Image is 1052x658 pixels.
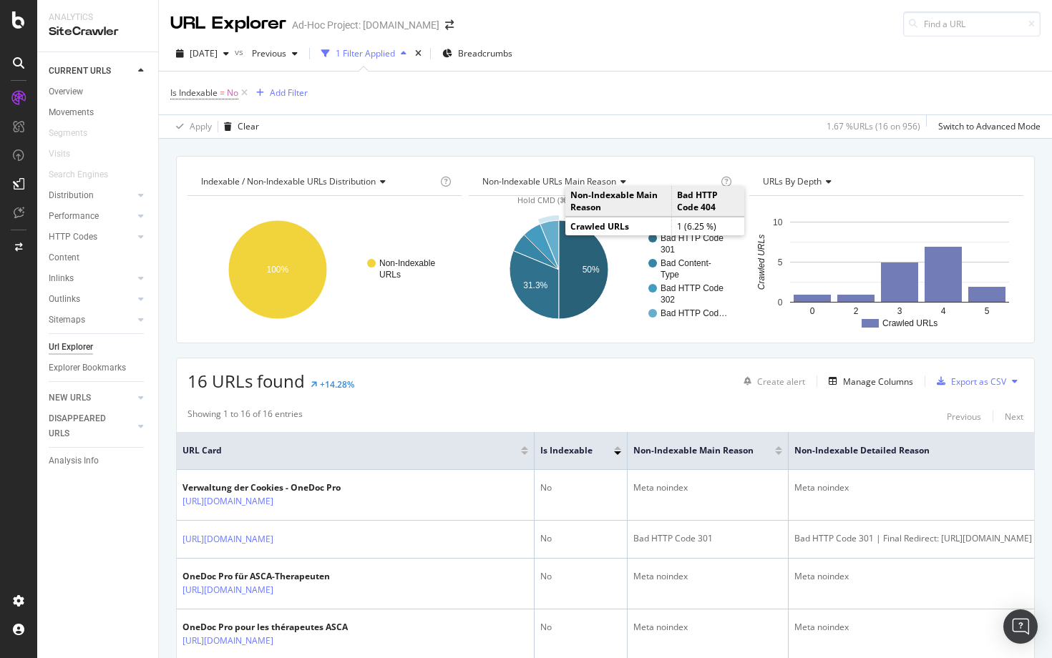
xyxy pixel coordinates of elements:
[49,340,148,355] a: Url Explorer
[49,84,83,99] div: Overview
[49,340,93,355] div: Url Explorer
[773,217,783,227] text: 10
[336,47,395,59] div: 1 Filter Applied
[827,120,920,132] div: 1.67 % URLs ( 16 on 956 )
[445,20,454,30] div: arrow-right-arrow-left
[941,306,946,316] text: 4
[778,298,783,308] text: 0
[517,195,693,205] span: Hold CMD (⌘) while clicking to filter the report.
[565,186,671,217] td: Non-Indexable Main Reason
[843,375,913,388] div: Manage Columns
[49,250,148,265] a: Content
[582,265,599,275] text: 50%
[187,207,462,332] div: A chart.
[182,621,348,634] div: OneDoc Pro pour les thérapeutes ASCA
[633,481,782,494] div: Meta noindex
[187,408,303,425] div: Showing 1 to 16 of 16 entries
[479,170,719,193] h4: Non-Indexable URLs Main Reason
[565,217,671,236] td: Crawled URLs
[49,209,99,224] div: Performance
[540,570,621,583] div: No
[182,570,330,583] div: OneDoc Pro für ASCA-Therapeuten
[170,11,286,36] div: URL Explorer
[49,126,87,141] div: Segments
[49,271,74,286] div: Inlinks
[182,532,273,546] a: [URL][DOMAIN_NAME]
[182,583,273,597] a: [URL][DOMAIN_NAME]
[947,408,981,425] button: Previous
[246,47,286,59] span: Previous
[220,87,225,99] span: =
[897,306,902,316] text: 3
[661,308,727,318] text: Bad HTTP Cod…
[49,360,126,375] div: Explorer Bookmarks
[170,115,212,138] button: Apply
[932,115,1041,138] button: Switch to Advanced Mode
[985,306,990,316] text: 5
[760,170,1010,193] h4: URLs by Depth
[49,411,121,441] div: DISAPPEARED URLS
[540,532,621,545] div: No
[379,270,401,280] text: URLs
[661,270,679,280] text: Type
[671,186,744,217] td: Bad HTTP Code 404
[49,411,134,441] a: DISAPPEARED URLS
[1005,408,1023,425] button: Next
[187,369,305,393] span: 16 URLs found
[49,126,102,141] a: Segments
[633,570,782,583] div: Meta noindex
[292,18,439,32] div: Ad-Hoc Project: [DOMAIN_NAME]
[951,375,1006,388] div: Export as CSV
[235,46,246,58] span: vs
[379,258,435,268] text: Non-Indexable
[190,120,212,132] div: Apply
[749,207,1023,332] div: A chart.
[778,257,783,267] text: 5
[201,175,376,187] span: Indexable / Non-Indexable URLs distribution
[49,167,108,182] div: Search Engines
[882,318,937,328] text: Crawled URLs
[182,444,517,457] span: URL Card
[540,481,621,494] div: No
[49,147,70,162] div: Visits
[218,115,259,138] button: Clear
[170,87,218,99] span: Is Indexable
[49,271,134,286] a: Inlinks
[182,494,273,509] a: [URL][DOMAIN_NAME]
[49,292,80,307] div: Outlinks
[757,375,805,388] div: Create alert
[49,147,84,162] a: Visits
[49,453,99,468] div: Analysis Info
[49,230,97,245] div: HTTP Codes
[661,233,724,243] text: Bad HTTP Code
[49,84,148,99] a: Overview
[49,11,147,24] div: Analytics
[633,444,754,457] span: Non-Indexable Main Reason
[170,42,235,65] button: [DATE]
[437,42,518,65] button: Breadcrumbs
[49,167,122,182] a: Search Engines
[49,313,85,328] div: Sitemaps
[316,42,412,65] button: 1 Filter Applied
[49,230,134,245] a: HTTP Codes
[947,411,981,423] div: Previous
[198,170,437,193] h4: Indexable / Non-Indexable URLs Distribution
[633,532,782,545] div: Bad HTTP Code 301
[661,283,724,293] text: Bad HTTP Code
[49,391,134,406] a: NEW URLS
[238,120,259,132] div: Clear
[661,245,675,255] text: 301
[633,621,782,634] div: Meta noindex
[49,360,148,375] a: Explorer Bookmarks
[482,175,616,187] span: Non-Indexable URLs Main Reason
[412,46,424,61] div: times
[49,453,148,468] a: Analysis Info
[49,24,147,40] div: SiteCrawler
[190,47,218,59] span: 2025 Oct. 6th
[49,188,94,203] div: Distribution
[49,64,111,79] div: CURRENT URLS
[182,634,273,648] a: [URL][DOMAIN_NAME]
[523,280,547,290] text: 31.3%
[270,87,308,99] div: Add Filter
[540,621,621,634] div: No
